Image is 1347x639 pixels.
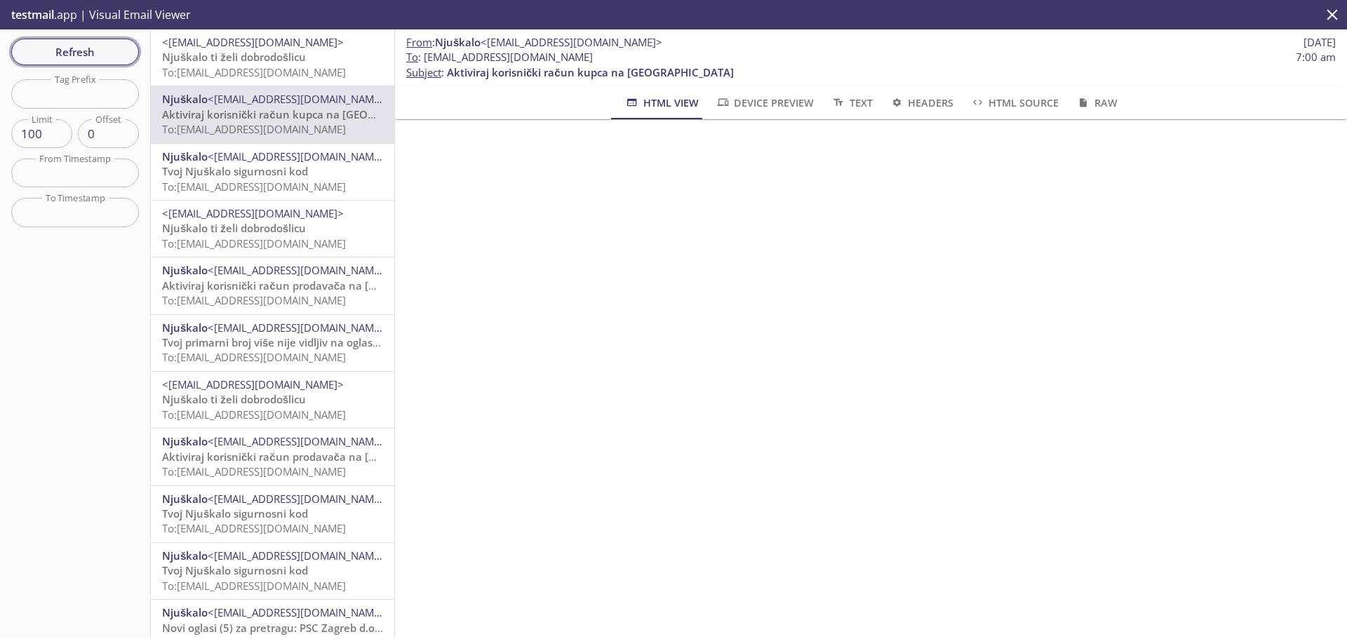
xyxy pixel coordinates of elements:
span: : [406,35,662,50]
span: Njuškalo [162,605,208,619]
div: <[EMAIL_ADDRESS][DOMAIN_NAME]>Njuškalo ti želi dobrodošlicuTo:[EMAIL_ADDRESS][DOMAIN_NAME] [151,29,394,86]
span: [DATE] [1304,35,1336,50]
div: Njuškalo<[EMAIL_ADDRESS][DOMAIN_NAME]>Tvoj Njuškalo sigurnosni kodTo:[EMAIL_ADDRESS][DOMAIN_NAME] [151,486,394,542]
span: To [406,50,418,64]
span: To: [EMAIL_ADDRESS][DOMAIN_NAME] [162,579,346,593]
div: <[EMAIL_ADDRESS][DOMAIN_NAME]>Njuškalo ti želi dobrodošlicuTo:[EMAIL_ADDRESS][DOMAIN_NAME] [151,201,394,257]
span: Headers [890,94,953,112]
span: testmail [11,7,54,22]
span: Aktiviraj korisnički račun prodavača na [GEOGRAPHIC_DATA] [162,450,471,464]
button: Refresh [11,39,139,65]
span: Refresh [22,43,128,61]
span: Njuškalo [162,321,208,335]
div: <[EMAIL_ADDRESS][DOMAIN_NAME]>Njuškalo ti želi dobrodošlicuTo:[EMAIL_ADDRESS][DOMAIN_NAME] [151,372,394,428]
span: HTML Source [970,94,1059,112]
span: Tvoj Njuškalo sigurnosni kod [162,164,308,178]
span: Njuškalo ti želi dobrodošlicu [162,392,306,406]
span: To: [EMAIL_ADDRESS][DOMAIN_NAME] [162,521,346,535]
span: <[EMAIL_ADDRESS][DOMAIN_NAME]> [208,321,389,335]
span: <[EMAIL_ADDRESS][DOMAIN_NAME]> [208,263,389,277]
span: <[EMAIL_ADDRESS][DOMAIN_NAME]> [208,149,389,163]
span: Njuškalo [162,434,208,448]
span: Njuškalo [162,149,208,163]
p: : [406,50,1336,80]
span: Njuškalo ti želi dobrodošlicu [162,50,306,64]
span: Text [831,94,872,112]
span: Novi oglasi (5) za pretragu: PSC Zagreb d.o.o. Ovlašteni Opel partner [162,621,507,635]
span: <[EMAIL_ADDRESS][DOMAIN_NAME]> [208,92,389,106]
span: <[EMAIL_ADDRESS][DOMAIN_NAME]> [162,206,344,220]
div: Njuškalo<[EMAIL_ADDRESS][DOMAIN_NAME]>Tvoj Njuškalo sigurnosni kodTo:[EMAIL_ADDRESS][DOMAIN_NAME] [151,543,394,599]
div: Njuškalo<[EMAIL_ADDRESS][DOMAIN_NAME]>Tvoj Njuškalo sigurnosni kodTo:[EMAIL_ADDRESS][DOMAIN_NAME] [151,144,394,200]
span: Tvoj Njuškalo sigurnosni kod [162,563,308,577]
span: <[EMAIL_ADDRESS][DOMAIN_NAME]> [208,492,389,506]
span: To: [EMAIL_ADDRESS][DOMAIN_NAME] [162,122,346,136]
span: Njuškalo [162,263,208,277]
span: Njuškalo [162,92,208,106]
span: To: [EMAIL_ADDRESS][DOMAIN_NAME] [162,350,346,364]
span: <[EMAIL_ADDRESS][DOMAIN_NAME]> [162,377,344,391]
span: : [EMAIL_ADDRESS][DOMAIN_NAME] [406,50,593,65]
span: <[EMAIL_ADDRESS][DOMAIN_NAME]> [162,35,344,49]
div: Njuškalo<[EMAIL_ADDRESS][DOMAIN_NAME]>Aktiviraj korisnički račun kupca na [GEOGRAPHIC_DATA]To:[EM... [151,86,394,142]
div: Njuškalo<[EMAIL_ADDRESS][DOMAIN_NAME]>Aktiviraj korisnički račun prodavača na [GEOGRAPHIC_DATA]To... [151,429,394,485]
span: Subject [406,65,441,79]
span: To: [EMAIL_ADDRESS][DOMAIN_NAME] [162,236,346,250]
span: Device Preview [716,94,814,112]
span: <[EMAIL_ADDRESS][DOMAIN_NAME]> [208,434,389,448]
span: Tvoj Njuškalo sigurnosni kod [162,506,308,520]
span: Aktiviraj korisnički račun kupca na [GEOGRAPHIC_DATA] [447,65,734,79]
span: Njuškalo [162,549,208,563]
span: To: [EMAIL_ADDRESS][DOMAIN_NAME] [162,464,346,478]
span: Aktiviraj korisnički račun prodavača na [GEOGRAPHIC_DATA] [162,278,471,292]
span: <[EMAIL_ADDRESS][DOMAIN_NAME]> [208,605,389,619]
span: To: [EMAIL_ADDRESS][DOMAIN_NAME] [162,293,346,307]
span: To: [EMAIL_ADDRESS][DOMAIN_NAME] [162,180,346,194]
span: Tvoj primarni broj više nije vidljiv na oglasima [162,335,391,349]
span: <[EMAIL_ADDRESS][DOMAIN_NAME]> [481,35,662,49]
span: To: [EMAIL_ADDRESS][DOMAIN_NAME] [162,408,346,422]
span: Njuškalo [162,492,208,506]
div: Njuškalo<[EMAIL_ADDRESS][DOMAIN_NAME]>Tvoj primarni broj više nije vidljiv na oglasimaTo:[EMAIL_A... [151,315,394,371]
span: From [406,35,432,49]
div: Njuškalo<[EMAIL_ADDRESS][DOMAIN_NAME]>Aktiviraj korisnički račun prodavača na [GEOGRAPHIC_DATA]To... [151,257,394,314]
span: To: [EMAIL_ADDRESS][DOMAIN_NAME] [162,65,346,79]
span: Raw [1075,94,1117,112]
span: <[EMAIL_ADDRESS][DOMAIN_NAME]> [208,549,389,563]
span: Njuškalo ti želi dobrodošlicu [162,221,306,235]
span: 7:00 am [1296,50,1336,65]
span: Njuškalo [435,35,481,49]
span: HTML View [624,94,698,112]
span: Aktiviraj korisnički račun kupca na [GEOGRAPHIC_DATA] [162,107,449,121]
